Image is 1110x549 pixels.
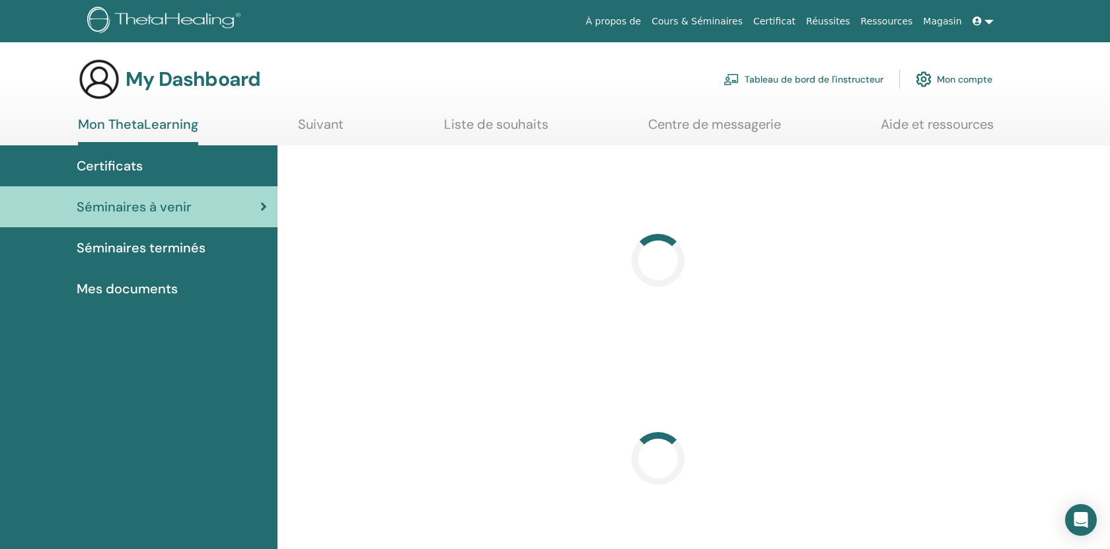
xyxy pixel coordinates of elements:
[87,7,245,36] img: logo.png
[78,58,120,100] img: generic-user-icon.jpg
[916,65,992,94] a: Mon compte
[918,9,967,34] a: Magasin
[723,65,883,94] a: Tableau de bord de l'instructeur
[298,116,344,142] a: Suivant
[77,156,143,176] span: Certificats
[444,116,548,142] a: Liste de souhaits
[581,9,647,34] a: À propos de
[126,67,260,91] h3: My Dashboard
[77,279,178,299] span: Mes documents
[77,238,205,258] span: Séminaires terminés
[723,73,739,85] img: chalkboard-teacher.svg
[648,116,781,142] a: Centre de messagerie
[916,68,932,91] img: cog.svg
[856,9,918,34] a: Ressources
[801,9,855,34] a: Réussites
[78,116,198,145] a: Mon ThetaLearning
[1065,504,1097,536] div: Open Intercom Messenger
[881,116,994,142] a: Aide et ressources
[77,197,192,217] span: Séminaires à venir
[748,9,801,34] a: Certificat
[646,9,748,34] a: Cours & Séminaires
